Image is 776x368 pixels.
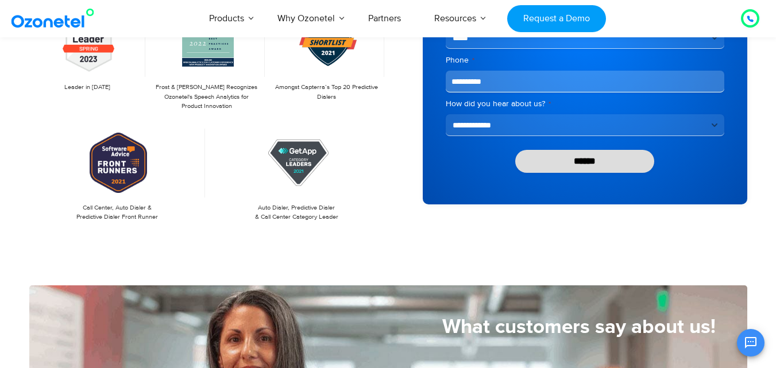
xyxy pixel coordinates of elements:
p: Call Center, Auto Dialer & Predictive Dialer Front Runner [35,203,200,222]
h5: What customers say about us! [29,317,716,337]
label: Phone [446,55,724,66]
p: Auto Dialer, Predictive Dialer & Call Center Category Leader [214,203,379,222]
a: Request a Demo [507,5,605,32]
button: Open chat [737,329,765,357]
p: Amongst Capterra’s Top 20 Predictive Dialers [274,83,379,102]
label: How did you hear about us? [446,98,724,110]
p: Leader in [DATE] [35,83,140,92]
p: Frost & [PERSON_NAME] Recognizes Ozonetel's Speech Analytics for Product Innovation [155,83,259,111]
